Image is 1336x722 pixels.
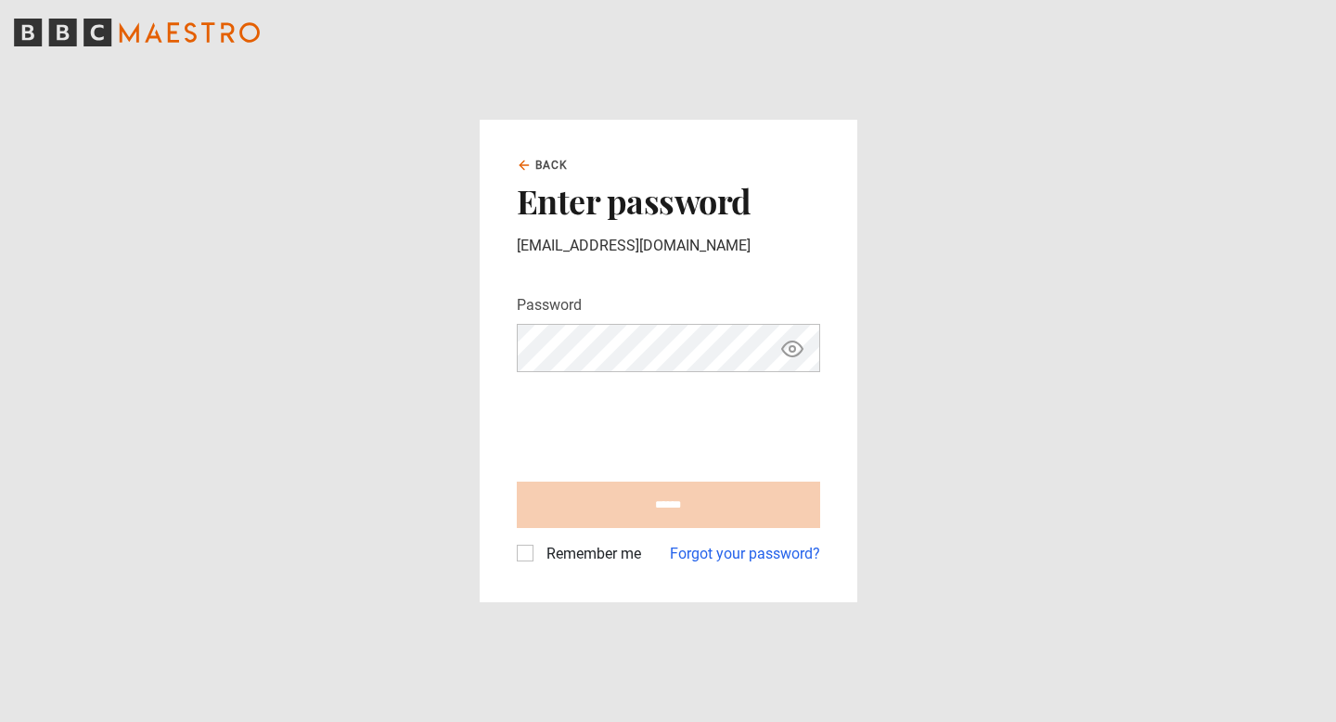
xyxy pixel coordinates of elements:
a: Back [517,157,569,174]
label: Remember me [539,543,641,565]
button: Show password [777,332,808,365]
p: [EMAIL_ADDRESS][DOMAIN_NAME] [517,235,820,257]
span: Back [535,157,569,174]
label: Password [517,294,582,316]
iframe: reCAPTCHA [517,387,799,459]
h2: Enter password [517,181,820,220]
a: Forgot your password? [670,543,820,565]
svg: BBC Maestro [14,19,260,46]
